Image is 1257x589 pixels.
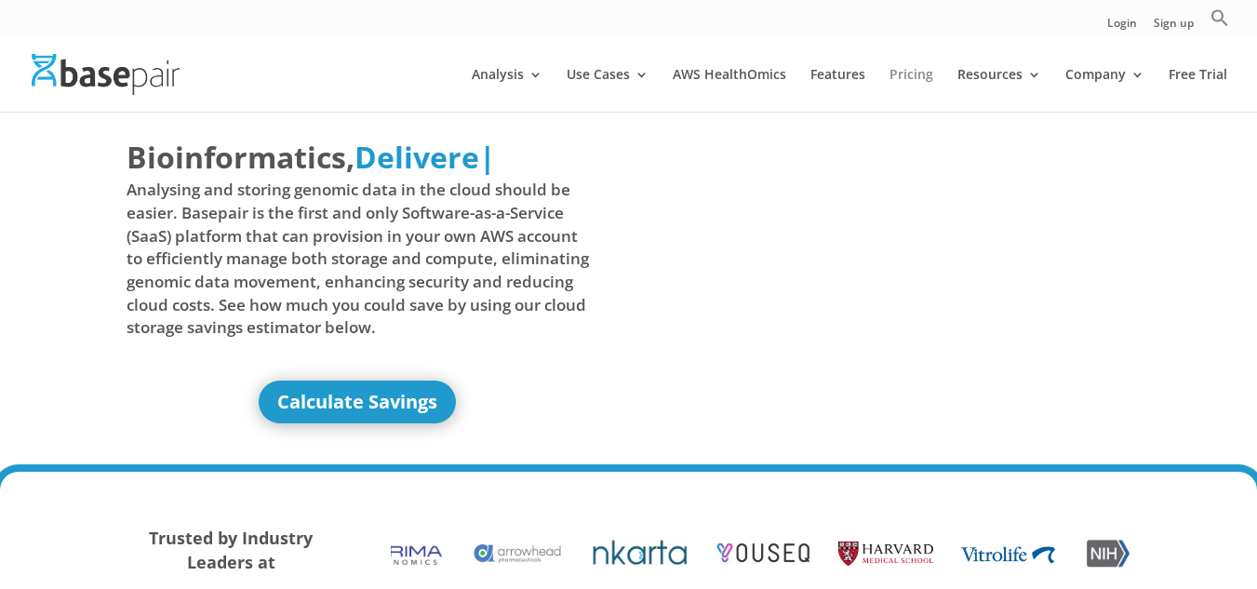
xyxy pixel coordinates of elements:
[1210,8,1229,27] svg: Search
[810,68,865,112] a: Features
[149,527,313,573] strong: Trusted by Industry Leaders at
[479,137,496,177] span: |
[354,137,479,177] span: Delivere
[957,68,1041,112] a: Resources
[127,136,354,179] span: Bioinformatics,
[472,68,542,112] a: Analysis
[1154,18,1194,37] a: Sign up
[1169,68,1227,112] a: Free Trial
[900,455,1235,567] iframe: Drift Widget Chat Controller
[1210,8,1229,37] a: Search Icon Link
[567,68,649,112] a: Use Cases
[127,179,590,339] span: Analysing and storing genomic data in the cloud should be easier. Basepair is the first and only ...
[1107,18,1137,37] a: Login
[643,136,1106,396] iframe: Basepair - NGS Analysis Simplified
[1065,68,1144,112] a: Company
[673,68,786,112] a: AWS HealthOmics
[32,54,180,94] img: Basepair
[889,68,933,112] a: Pricing
[259,381,456,423] a: Calculate Savings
